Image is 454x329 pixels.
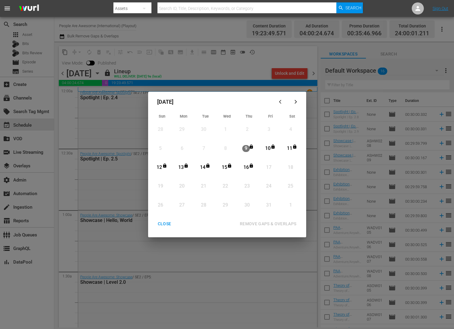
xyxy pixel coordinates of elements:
[243,202,251,209] div: 30
[345,2,361,13] span: Search
[14,2,43,16] img: ans4CAIJ8jUAAAAAAAAAAAAAAAAAAAAAAAAgQb4GAAAAAAAAAAAAAAAAAAAAAAAAJMjXAAAAAAAAAAAAAAAAAAAAAAAAgAT5G...
[180,114,187,119] span: Mon
[157,126,164,133] div: 28
[200,126,208,133] div: 30
[265,126,273,133] div: 3
[265,202,273,209] div: 31
[178,126,186,133] div: 29
[242,145,250,152] div: 9
[178,202,186,209] div: 27
[287,183,294,190] div: 25
[157,145,164,152] div: 5
[151,112,303,215] div: Month View
[221,164,228,171] div: 15
[246,114,252,119] span: Thu
[287,202,294,209] div: 1
[287,164,294,171] div: 18
[156,164,163,171] div: 12
[153,220,176,228] div: CLOSE
[222,145,229,152] div: 8
[243,183,251,190] div: 23
[200,183,208,190] div: 21
[151,218,179,229] button: CLOSE
[242,164,250,171] div: 16
[287,126,294,133] div: 4
[264,145,271,152] div: 10
[243,126,251,133] div: 2
[200,145,208,152] div: 7
[159,114,165,119] span: Sun
[157,183,164,190] div: 19
[265,183,273,190] div: 24
[265,164,273,171] div: 17
[433,6,448,11] a: Sign Out
[177,164,185,171] div: 13
[286,145,293,152] div: 11
[4,5,11,12] span: menu
[222,126,229,133] div: 1
[178,183,186,190] div: 20
[178,145,186,152] div: 6
[222,183,229,190] div: 22
[151,95,274,109] div: [DATE]
[268,114,273,119] span: Fri
[202,114,209,119] span: Tue
[222,202,229,209] div: 29
[199,164,206,171] div: 14
[200,202,208,209] div: 28
[223,114,231,119] span: Wed
[289,114,295,119] span: Sat
[157,202,164,209] div: 26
